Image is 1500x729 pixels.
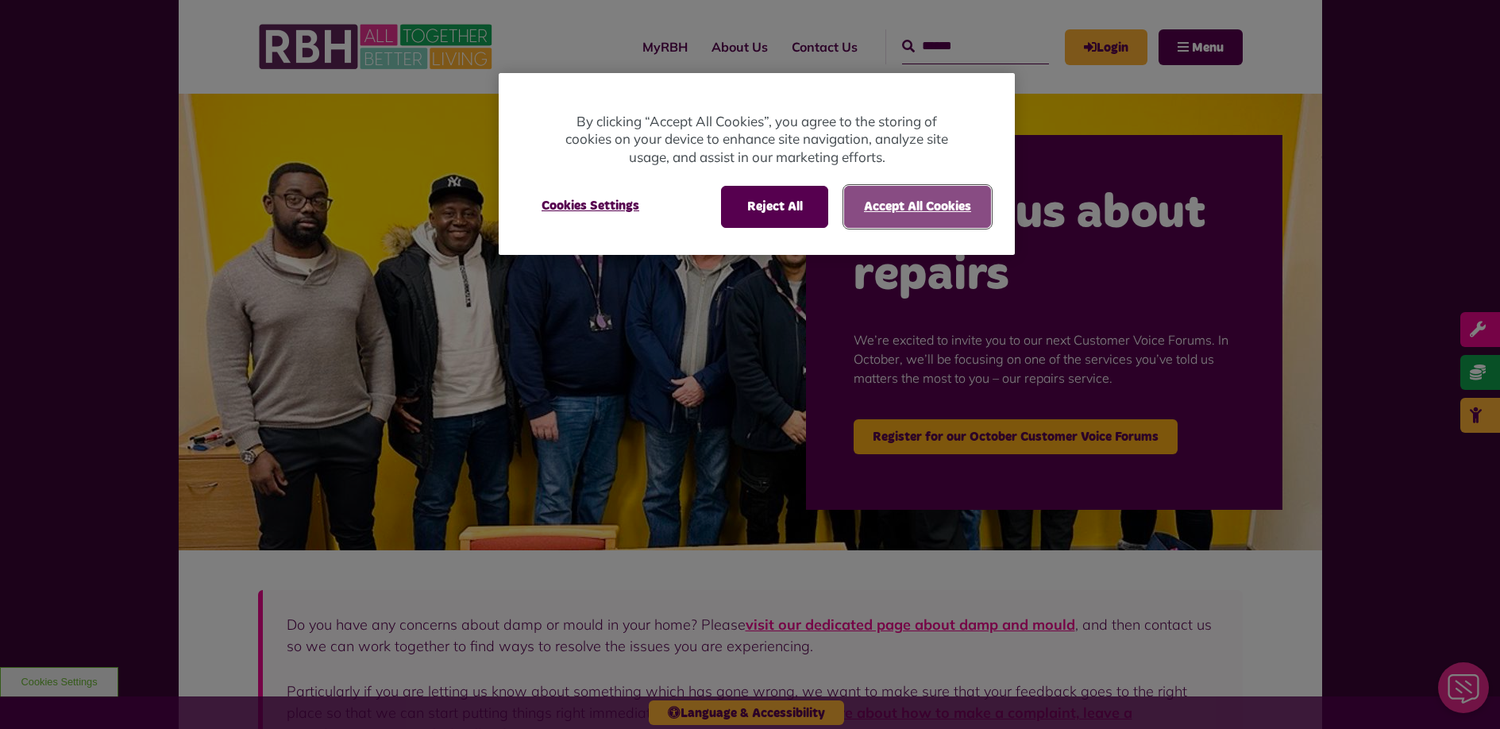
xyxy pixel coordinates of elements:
[499,73,1015,255] div: Privacy
[562,113,951,167] p: By clicking “Accept All Cookies”, you agree to the storing of cookies on your device to enhance s...
[844,186,991,227] button: Accept All Cookies
[522,186,658,226] button: Cookies Settings
[721,186,828,227] button: Reject All
[10,5,60,56] div: Close Web Assistant
[499,73,1015,255] div: Cookie banner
